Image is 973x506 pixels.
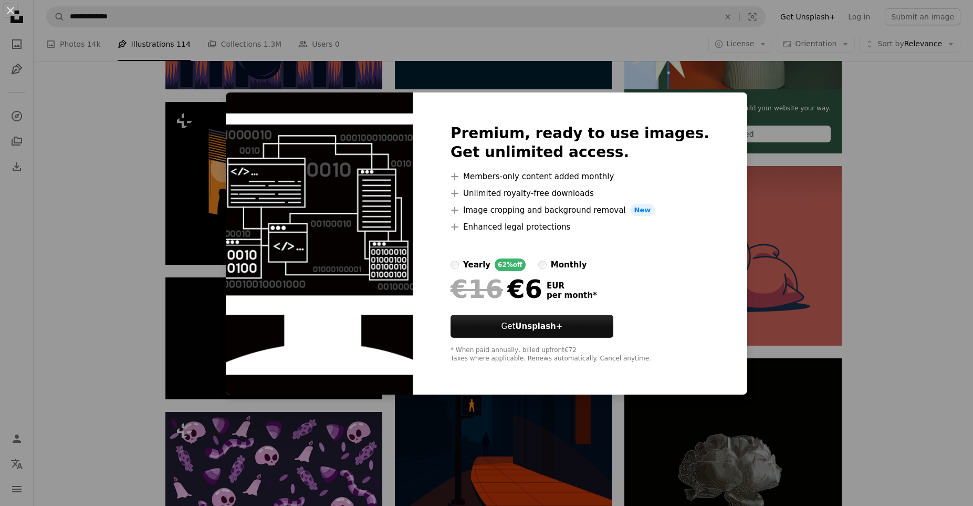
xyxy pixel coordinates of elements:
li: Members-only content added monthly [451,170,709,183]
span: EUR [547,281,597,291]
div: €6 [451,275,542,303]
input: monthly [538,261,547,269]
span: €16 [451,275,503,303]
img: premium_vector-1734712490639-e2ff95b6103b [226,92,413,395]
div: monthly [551,259,587,271]
button: GetUnsplash+ [451,315,613,338]
span: New [630,204,655,216]
strong: Unsplash+ [515,322,562,331]
div: * When paid annually, billed upfront €72 Taxes where applicable. Renews automatically. Cancel any... [451,346,709,363]
div: 62% off [495,259,526,271]
li: Enhanced legal protections [451,221,709,233]
li: Image cropping and background removal [451,204,709,216]
h2: Premium, ready to use images. Get unlimited access. [451,124,709,162]
span: per month * [547,291,597,300]
input: yearly62%off [451,261,459,269]
div: yearly [463,259,490,271]
li: Unlimited royalty-free downloads [451,187,709,200]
